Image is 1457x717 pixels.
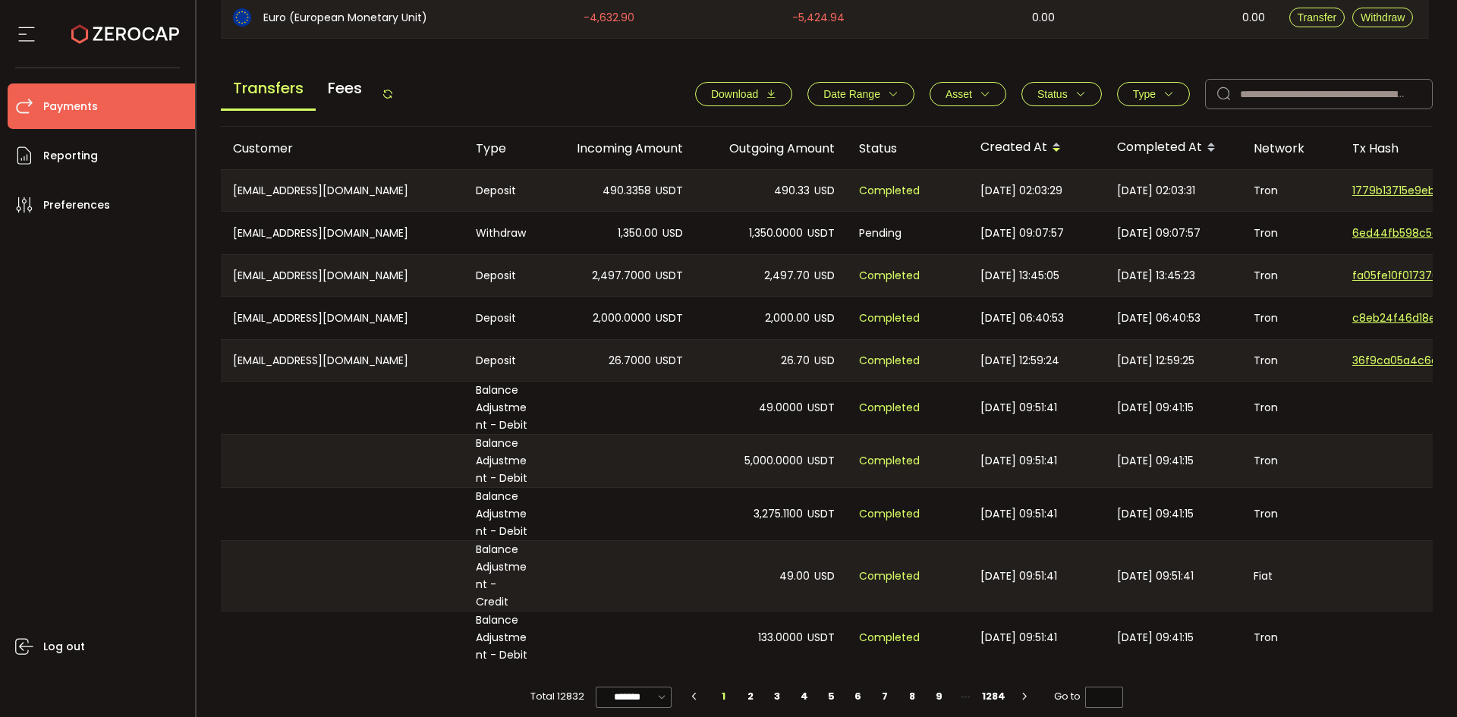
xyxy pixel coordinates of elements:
div: Balance Adjustment - Debit [464,612,543,664]
span: Completed [859,267,920,285]
span: Asset [946,88,972,100]
div: [EMAIL_ADDRESS][DOMAIN_NAME] [221,340,464,381]
li: 6 [845,686,872,707]
div: Tron [1241,212,1340,254]
div: Tron [1241,340,1340,381]
button: Withdraw [1352,8,1413,27]
div: Completed At [1105,135,1241,161]
img: eur_portfolio.svg [233,8,251,27]
span: Download [711,88,758,100]
span: 133.0000 [758,629,803,646]
div: Status [847,140,968,157]
span: [DATE] 09:51:41 [1117,568,1194,585]
span: USD [814,267,835,285]
span: [DATE] 09:41:15 [1117,629,1194,646]
div: Balance Adjustment - Credit [464,541,543,611]
span: [DATE] 06:40:53 [1117,310,1201,327]
div: Customer [221,140,464,157]
span: USDT [656,182,683,200]
div: [EMAIL_ADDRESS][DOMAIN_NAME] [221,297,464,339]
li: 7 [871,686,898,707]
span: Completed [859,399,920,417]
span: USDT [807,452,835,470]
div: [EMAIL_ADDRESS][DOMAIN_NAME] [221,170,464,211]
div: Balance Adjustment - Debit [464,488,543,540]
span: [DATE] 13:45:05 [980,267,1059,285]
span: 49.00 [779,568,810,585]
span: 490.33 [774,182,810,200]
span: Completed [859,182,920,200]
span: Pending [859,225,902,242]
iframe: Chat Widget [1381,644,1457,717]
span: Payments [43,96,98,118]
div: Balance Adjustment - Debit [464,382,543,434]
span: USD [814,310,835,327]
span: [DATE] 09:51:41 [980,568,1057,585]
div: Balance Adjustment - Debit [464,435,543,487]
span: Euro (European Monetary Unit) [263,10,427,26]
div: Tron [1241,382,1340,434]
span: 0.00 [1242,9,1265,27]
div: [EMAIL_ADDRESS][DOMAIN_NAME] [221,212,464,254]
span: Reporting [43,145,98,167]
button: Status [1021,82,1102,106]
span: 26.7000 [609,352,651,370]
span: [DATE] 12:59:24 [980,352,1059,370]
span: -4,632.90 [584,9,634,27]
span: [DATE] 09:51:41 [980,505,1057,523]
span: Completed [859,505,920,523]
span: Fees [316,68,374,108]
span: USD [814,182,835,200]
span: USDT [807,225,835,242]
span: USD [814,352,835,370]
li: 2 [737,686,764,707]
button: Asset [930,82,1006,106]
div: Incoming Amount [543,140,695,157]
div: Deposit [464,297,543,339]
span: Type [1133,88,1156,100]
div: Network [1241,140,1340,157]
span: 1,350.00 [618,225,658,242]
span: [DATE] 09:41:15 [1117,399,1194,417]
li: 4 [791,686,818,707]
div: Outgoing Amount [695,140,847,157]
span: USDT [656,310,683,327]
span: Status [1037,88,1068,100]
span: Date Range [823,88,880,100]
span: Completed [859,568,920,585]
span: Transfer [1298,11,1337,24]
span: Go to [1054,686,1123,707]
li: 3 [763,686,791,707]
span: 1,350.0000 [749,225,803,242]
div: Created At [968,135,1105,161]
span: USDT [656,267,683,285]
li: 9 [925,686,952,707]
div: Deposit [464,340,543,381]
span: [DATE] 02:03:29 [980,182,1062,200]
button: Date Range [807,82,914,106]
span: USDT [807,399,835,417]
div: Tron [1241,255,1340,296]
span: 26.70 [781,352,810,370]
span: Completed [859,629,920,646]
span: 3,275.1100 [754,505,803,523]
span: [DATE] 06:40:53 [980,310,1064,327]
div: Deposit [464,170,543,211]
span: [DATE] 09:51:41 [980,629,1057,646]
div: Withdraw [464,212,543,254]
span: -5,424.94 [792,9,845,27]
div: Tron [1241,488,1340,540]
div: Fiat [1241,541,1340,611]
li: 8 [898,686,926,707]
div: Type [464,140,543,157]
div: Deposit [464,255,543,296]
div: [EMAIL_ADDRESS][DOMAIN_NAME] [221,255,464,296]
span: Withdraw [1361,11,1405,24]
li: 1 [710,686,737,707]
span: [DATE] 12:59:25 [1117,352,1194,370]
span: [DATE] 09:41:15 [1117,452,1194,470]
span: [DATE] 09:07:57 [980,225,1064,242]
span: [DATE] 13:45:23 [1117,267,1195,285]
span: 2,497.70 [764,267,810,285]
